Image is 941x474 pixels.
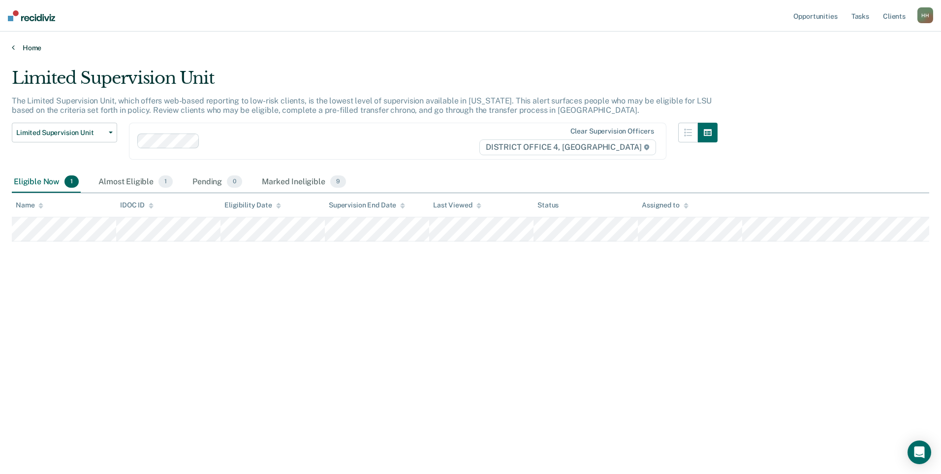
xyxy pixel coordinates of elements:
[12,68,718,96] div: Limited Supervision Unit
[12,43,929,52] a: Home
[190,171,244,193] div: Pending0
[16,201,43,209] div: Name
[537,201,559,209] div: Status
[570,127,654,135] div: Clear supervision officers
[227,175,242,188] span: 0
[158,175,173,188] span: 1
[917,7,933,23] div: H H
[12,123,117,142] button: Limited Supervision Unit
[917,7,933,23] button: HH
[12,96,712,115] p: The Limited Supervision Unit, which offers web-based reporting to low-risk clients, is the lowest...
[64,175,79,188] span: 1
[479,139,656,155] span: DISTRICT OFFICE 4, [GEOGRAPHIC_DATA]
[260,171,348,193] div: Marked Ineligible9
[12,171,81,193] div: Eligible Now1
[16,129,105,137] span: Limited Supervision Unit
[908,440,931,464] div: Open Intercom Messenger
[642,201,688,209] div: Assigned to
[330,175,346,188] span: 9
[224,201,281,209] div: Eligibility Date
[8,10,55,21] img: Recidiviz
[120,201,154,209] div: IDOC ID
[96,171,175,193] div: Almost Eligible1
[433,201,481,209] div: Last Viewed
[329,201,405,209] div: Supervision End Date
